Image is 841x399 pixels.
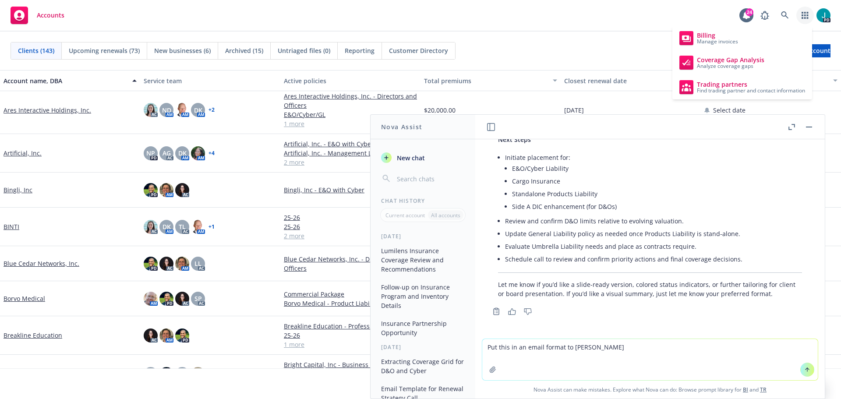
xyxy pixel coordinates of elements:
h1: Nova Assist [381,122,422,131]
li: Evaluate Umbrella Liability needs and place as contracts require. [505,240,802,253]
li: Cargo Insurance [512,175,802,187]
img: photo [159,328,173,343]
button: Total premiums [420,70,561,91]
span: TL [179,222,186,231]
button: Follow-up on Insurance Program and Inventory Details [378,280,468,313]
img: photo [175,183,189,197]
li: E&O/Cyber Liability [512,162,802,175]
a: Bright Capital, Inc - Business Owners [284,360,417,369]
a: Accounts [7,3,68,28]
a: 25-26 [284,213,417,222]
span: Analyze coverage gaps [697,64,764,69]
span: [DATE] [564,106,584,115]
li: Side A DIC enhancement (for D&Os) [512,200,802,213]
a: Commercial Package [284,290,417,299]
img: photo [144,183,158,197]
img: photo [191,220,205,234]
a: Bingli, Inc [4,185,32,194]
a: Coverage Gap Analysis [676,52,809,73]
a: Report a Bug [756,7,774,24]
p: Current account [385,212,425,219]
a: + 4 [208,151,215,156]
a: Artificial, Inc. [4,148,42,158]
a: 2 more [284,158,417,167]
span: Manage invoices [697,39,738,44]
a: Billing [676,28,809,49]
img: photo [144,103,158,117]
a: Ares Interactive Holdings, Inc. - Directors and Officers [284,92,417,110]
button: New chat [378,150,468,166]
img: photo [191,146,205,160]
span: $20,000.00 [424,106,456,115]
div: Account name, DBA [4,76,127,85]
a: 2 more [284,231,417,240]
a: Bingli, Inc - E&O with Cyber [284,185,417,194]
div: [DATE] [371,233,475,240]
li: Review and confirm D&O limits relative to evolving valuation. [505,215,802,227]
a: TR [760,386,767,393]
a: Breakline Education - Professional Liability [284,321,417,331]
span: New businesses (6) [154,46,211,55]
span: New chat [395,153,425,162]
span: Next Steps [498,135,531,144]
img: photo [159,367,173,381]
span: Customer Directory [389,46,448,55]
a: Trading partners [676,77,809,98]
li: Update General Liability policy as needed once Products Liability is stand-alone. [505,227,802,240]
span: Find trading partner and contact information [697,88,805,93]
span: Billing [697,32,738,39]
a: Borvo Medical [4,294,45,303]
span: Select date [713,106,746,115]
li: Schedule call to review and confirm priority actions and final coverage decisions. [505,253,802,265]
img: photo [159,183,173,197]
a: 25-26 [284,222,417,231]
button: Thumbs down [521,305,535,318]
img: photo [144,220,158,234]
div: [DATE] [371,343,475,351]
span: NP [146,148,155,158]
button: Insurance Partnership Opportunity [378,316,468,340]
img: photo [175,292,189,306]
input: Search chats [395,173,465,185]
span: Clients (143) [18,46,54,55]
a: Artificial, Inc. - E&O with Cyber [284,139,417,148]
span: Trading partners [697,81,805,88]
span: Reporting [345,46,375,55]
a: Breakline Education [4,331,62,340]
img: photo [816,8,830,22]
a: Switch app [796,7,814,24]
a: 25-26 [284,331,417,340]
span: Upcoming renewals (73) [69,46,140,55]
div: 24 [746,8,753,16]
img: photo [175,328,189,343]
img: photo [144,257,158,271]
p: Let me know if you’d like a slide-ready version, colored status indicators, or further tailoring ... [498,280,802,298]
div: Closest renewal date [564,76,688,85]
a: BI [743,386,748,393]
span: DK [194,106,202,115]
span: Coverage Gap Analysis [697,56,764,64]
img: photo [191,367,205,381]
a: Blue Cedar Networks, Inc. - Directors and Officers [284,254,417,273]
a: + 1 [208,224,215,230]
a: BINTI [4,222,19,231]
a: 1 more [284,119,417,128]
div: Total premiums [424,76,548,85]
span: Nova Assist can make mistakes. Explore what Nova can do: Browse prompt library for and [479,381,821,399]
div: Chat History [371,197,475,205]
span: DK [178,148,187,158]
button: Active policies [280,70,420,91]
a: Ares Interactive Holdings, Inc. [4,106,91,115]
a: Search [776,7,794,24]
textarea: Put this in an email format to [PERSON_NAME] [482,339,818,380]
div: Service team [144,76,277,85]
button: Service team [140,70,280,91]
span: DK [163,222,171,231]
img: photo [175,103,189,117]
a: E&O/Cyber/GL [284,110,417,119]
p: All accounts [431,212,460,219]
button: Lumilens Insurance Coverage Review and Recommendations [378,244,468,276]
span: AG [163,148,171,158]
span: ND [162,106,171,115]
